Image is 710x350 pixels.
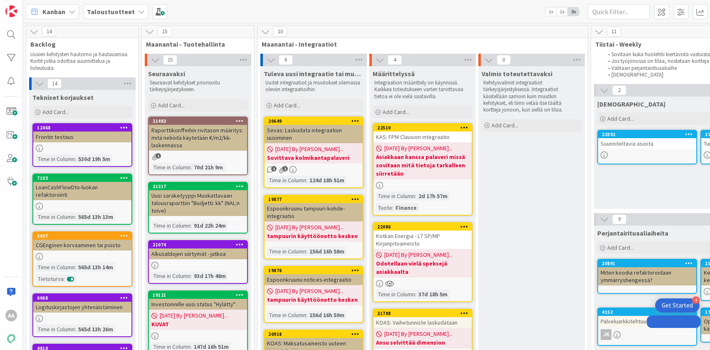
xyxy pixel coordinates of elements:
div: 530d 19h 5m [76,154,112,164]
a: 22510KAS: FPM Clausion integraatio[DATE] By [PERSON_NAME]...Asiakkaan kanssa palaveri missä sovit... [373,123,473,216]
a: 21483Raporttikonffeihin rivitason määritys: mitä neliöitä käytetään €/m2/kk-laskennassaTime in Co... [148,117,248,175]
div: 2d 17h 57m [416,191,450,201]
div: Time in Column [36,263,75,272]
a: 22086Kotkan Energia - L7 SP/MP Kirjanpitoaineisto[DATE] By [PERSON_NAME]...Odotellaan vielä speks... [373,222,473,302]
div: Kotkan Energia - L7 SP/MP Kirjanpitoaineisto [374,231,472,249]
div: 19121 [149,291,247,299]
div: 91d 22h 24m [192,221,228,230]
div: Espoonkruunu tampuuri-kohde-integraatio [265,203,363,221]
span: : [415,191,416,201]
div: 156d 16h 59m [307,310,346,320]
span: 14 [47,79,62,89]
span: Määrittelyssä [373,70,415,78]
span: : [190,221,192,230]
div: 22510 [374,124,472,132]
div: 22086 [374,223,472,231]
div: 19877 [268,196,363,202]
div: Finance [393,203,419,212]
b: Sovittava kolmikantapalaveri [267,154,360,162]
b: tampuurin käyttöönotto kesken [267,295,360,304]
div: 4152 [598,308,696,316]
span: 15 [163,55,177,65]
div: 565d 13h 14m [76,263,115,272]
a: 22592Suunniteltavia asioita [597,130,697,164]
div: Time in Column [267,247,306,256]
p: Seuraavat kehitykset priorisoitu tärkeysjärjestykseen. [150,79,246,93]
b: Asiakkaan kanssa palaveri missä sovitaan mitä tietoja tarkalleen siirretään [376,153,469,178]
span: : [392,203,393,212]
div: 6807 [37,233,131,239]
span: Kanban [42,7,65,17]
div: Time in Column [151,163,190,172]
div: 20918 [265,330,363,338]
div: 20918 [268,331,363,337]
div: 4152Palveluarkkitehtuuri [598,308,696,327]
span: 9 [612,214,626,224]
div: 20649 [268,118,363,124]
div: 22086Kotkan Energia - L7 SP/MP Kirjanpitoaineisto [374,223,472,249]
div: 565d 13h 13m [76,212,115,221]
div: 124d 18h 51m [307,176,346,185]
span: [DATE] By [PERSON_NAME]... [384,144,453,153]
img: avatar [5,333,17,345]
div: 22086 [377,224,472,230]
div: 70d 21h 9m [192,163,225,172]
div: LoanCashFlowDto-luokan refaktorointi [33,182,131,200]
a: 19877Espoonkruunu tampuuri-kohde-integraatio[DATE] By [PERSON_NAME]...tampuurin käyttöönotto kesk... [264,195,364,259]
div: 22510KAS: FPM Clausion integraatio [374,124,472,142]
div: JK [601,329,611,340]
span: Add Card... [492,122,518,129]
span: [DATE] By [PERSON_NAME]... [160,311,228,320]
a: 21074Alkusaldojen siirtymät - jatkoaTime in Column:93d 17h 48m [148,240,248,284]
div: Time in Column [36,154,75,164]
div: JK [598,329,696,340]
div: 156d 16h 58m [307,247,346,256]
span: [DATE] By [PERSON_NAME]... [384,251,453,259]
span: Add Card... [607,244,634,251]
div: 21217Uusi saraketyyppi Muokattavaan talousraporttiin "Budjetti: kk" (NAL:n toive) [149,183,247,216]
span: 1 [282,166,288,171]
div: 7103 [33,174,131,182]
div: 21708KOAS: Vaihetunniste laskudataan [374,310,472,328]
div: 20891 [598,260,696,267]
a: 19876Espoonkruunu notices-integraatio[DATE] By [PERSON_NAME]...tampuurin käyttöönotto keskenTime ... [264,266,364,323]
div: Logituskirjastojen yhtenäistäminen [33,302,131,313]
input: Quick Filter... [588,4,650,19]
a: 20891Miten koodia refaktoroidaan ymmärryshengessä? [597,259,697,294]
b: Odotellaan vielä speksejä asiakkaalta [376,259,469,276]
div: Get Started [662,301,693,310]
span: : [306,247,307,256]
div: Time in Column [376,290,415,299]
img: Visit kanbanzone.com [5,5,17,17]
span: : [306,176,307,185]
span: 1 [271,166,277,171]
div: 7103 [37,175,131,181]
div: 20649Sevas: Laskudata integraation uusiminen [265,117,363,143]
span: 11 [607,27,621,37]
span: 1x [545,7,557,16]
span: 1 [156,153,161,159]
span: [DATE] By [PERSON_NAME]... [384,330,453,338]
span: [DATE] By [PERSON_NAME]... [275,223,344,232]
div: 20891 [602,261,696,266]
div: 6068 [37,295,131,301]
div: 21708 [374,310,472,317]
div: Alkusaldojen siirtymät - jatkoa [149,248,247,259]
div: 22510 [377,125,472,131]
div: 12468Frontin testaus [33,124,131,142]
span: [DATE] By [PERSON_NAME]... [275,287,344,295]
div: 12468 [37,125,131,131]
div: Time in Column [36,325,75,334]
span: 6 [279,55,293,65]
div: 19121Investoinnille uusi status "Hylätty" [149,291,247,310]
div: 37d 18h 5m [416,290,450,299]
div: Time in Column [151,221,190,230]
div: 6807CGEnginen korvaaminen tai poisto [33,232,131,251]
span: Add Card... [274,102,300,109]
div: Uusi saraketyyppi Muokattavaan talousraporttiin "Budjetti: kk" (NAL:n toive) [149,190,247,216]
div: Time in Column [36,212,75,221]
span: : [415,290,416,299]
div: 21483 [153,118,247,124]
span: 2 [612,85,626,95]
span: Perjantairituaaliaiheita [597,229,668,237]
